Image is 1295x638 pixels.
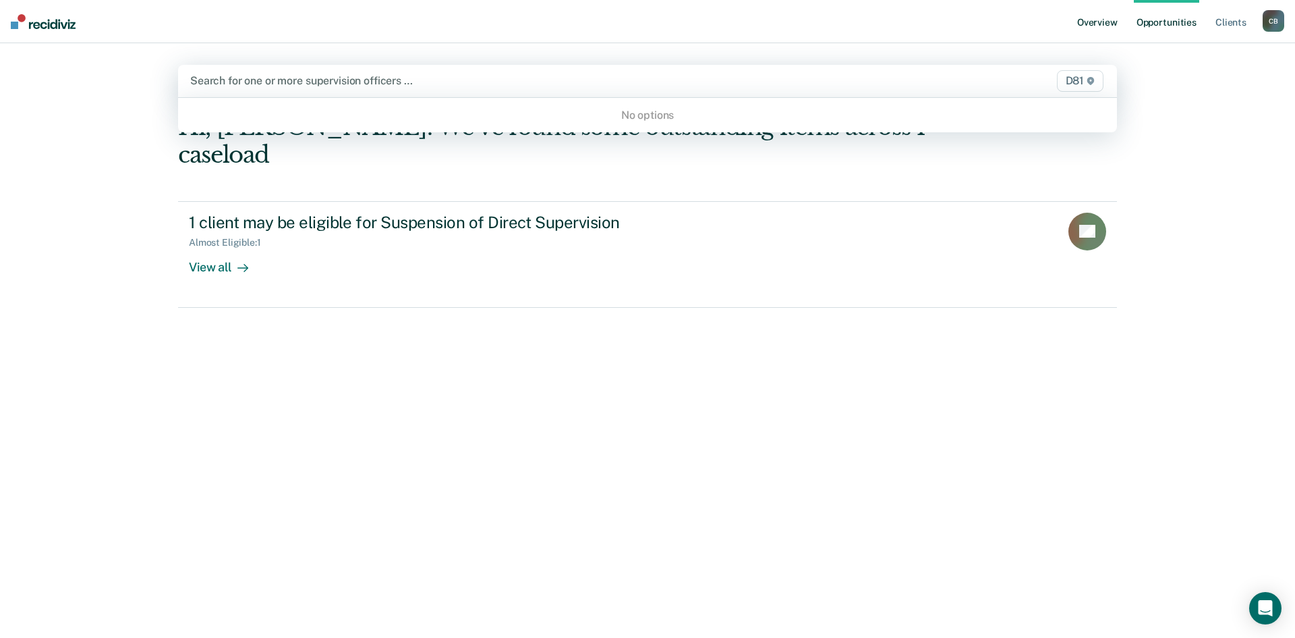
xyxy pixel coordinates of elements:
div: C B [1263,10,1284,32]
a: 1 client may be eligible for Suspension of Direct SupervisionAlmost Eligible:1View all [178,201,1117,308]
div: Hi, [PERSON_NAME]. We’ve found some outstanding items across 1 caseload [178,113,929,169]
img: Recidiviz [11,14,76,29]
div: Open Intercom Messenger [1249,592,1282,624]
div: No options [178,103,1117,127]
button: CB [1263,10,1284,32]
div: Almost Eligible : 1 [189,237,272,248]
div: View all [189,248,264,275]
span: D81 [1057,70,1103,92]
div: 1 client may be eligible for Suspension of Direct Supervision [189,213,662,232]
